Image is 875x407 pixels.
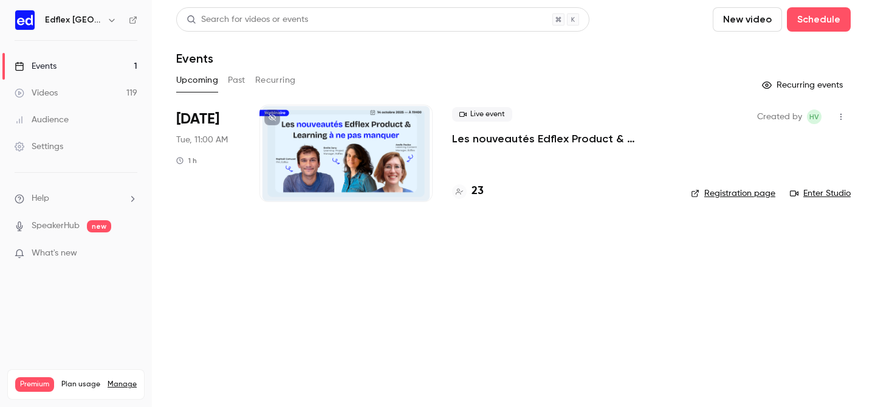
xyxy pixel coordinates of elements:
a: Registration page [691,187,775,200]
span: new [87,220,111,232]
span: HV [809,110,819,124]
span: What's new [32,247,77,260]
span: Plan usage [61,380,100,389]
span: Help [32,192,49,205]
div: Audience [15,114,69,126]
div: Settings [15,141,63,153]
div: Events [15,60,57,72]
button: Recurring [255,71,296,90]
span: Hélène VENTURINI [807,110,822,124]
iframe: Noticeable Trigger [123,248,137,259]
span: Live event [452,107,512,122]
span: Premium [15,377,54,392]
span: [DATE] [176,110,219,129]
div: 1 h [176,156,197,165]
span: Created by [757,110,802,124]
div: Search for videos or events [187,13,308,26]
img: Edflex France [15,10,35,30]
a: SpeakerHub [32,220,80,232]
a: Les nouveautés Edflex Product & Learning à ne pas manquer [452,131,671,146]
button: Past [228,71,245,90]
a: Manage [108,380,137,389]
h1: Events [176,51,213,66]
button: Recurring events [757,75,851,95]
div: Videos [15,87,58,99]
button: Upcoming [176,71,218,90]
span: Tue, 11:00 AM [176,134,228,146]
h6: Edflex [GEOGRAPHIC_DATA] [45,14,102,26]
a: Enter Studio [790,187,851,200]
a: 23 [452,183,484,200]
h4: 23 [472,183,484,200]
button: New video [713,7,782,32]
li: help-dropdown-opener [15,192,137,205]
div: Oct 14 Tue, 11:00 AM (Europe/Paris) [176,105,240,202]
button: Schedule [787,7,851,32]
